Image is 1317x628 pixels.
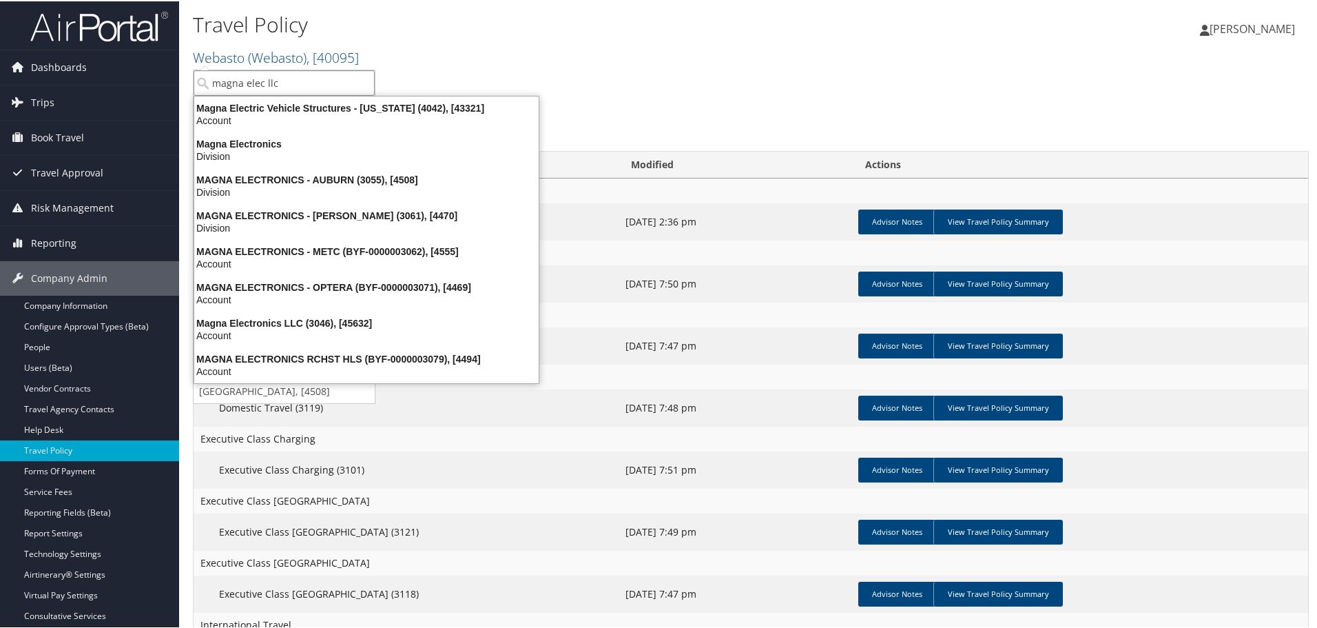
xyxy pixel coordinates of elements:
div: Account [186,292,547,305]
a: [PERSON_NAME] [1200,7,1309,48]
td: [DATE] 7:51 pm [619,450,853,487]
td: [DATE] 7:47 pm [619,574,853,611]
a: View Travel Policy Summary [933,208,1063,233]
span: Dashboards [31,49,87,83]
td: Executive Class [GEOGRAPHIC_DATA] (3121) [194,512,619,549]
td: Executive Class [GEOGRAPHIC_DATA] [194,487,1308,512]
a: MAGNA ELECTRONICS - [GEOGRAPHIC_DATA], [4508] [194,366,375,402]
a: Advisor Notes [858,332,936,357]
div: MAGNA ELECTRONICS - METC (BYF-0000003062), [4555] [186,244,547,256]
td: [DATE] 7:47 pm [619,326,853,363]
a: View Travel Policy Summary [933,580,1063,605]
div: MAGNA ELECTRONICS - AUBURN (3055), [4508] [186,172,547,185]
a: View Travel Policy Summary [933,518,1063,543]
td: Executive Class Charging (3101) [194,450,619,487]
td: Default Travel Class [PERSON_NAME] [194,239,1308,264]
a: Advisor Notes [858,394,936,419]
td: Executive Class [GEOGRAPHIC_DATA] (3118) [194,574,619,611]
a: Advisor Notes [858,270,936,295]
span: Book Travel [31,119,84,154]
div: MAGNA ELECTRONICS - [PERSON_NAME] (3061), [4470] [186,208,547,221]
span: Reporting [31,225,76,259]
input: Search Accounts [194,69,375,94]
div: Magna Electronics LLC (3046), [45632] [186,316,547,328]
a: Advisor Notes [858,208,936,233]
a: Advisor Notes [858,456,936,481]
a: View Travel Policy Summary [933,456,1063,481]
span: [PERSON_NAME] [1210,20,1295,35]
td: Executive Class Charging [194,425,1308,450]
div: Account [186,364,547,376]
div: Account [186,328,547,341]
td: Executive Class [GEOGRAPHIC_DATA] [194,549,1308,574]
div: Division [186,149,547,161]
h1: Travel Policy [193,9,937,38]
a: View Travel Policy Summary [933,394,1063,419]
span: Risk Management [31,190,114,224]
td: Default Travel Class Charging [194,177,1308,202]
a: Advisor Notes [858,580,936,605]
span: Trips [31,84,54,119]
td: [DATE] 2:36 pm [619,202,853,239]
div: Magna Electronics [186,136,547,149]
div: MAGNA ELECTRONICS RCHST HLS (BYF-0000003079), [4494] [186,352,547,364]
img: airportal-logo.png [30,9,168,41]
td: [DATE] 7:50 pm [619,264,853,301]
td: Default Travel Class [GEOGRAPHIC_DATA] [194,301,1308,326]
th: Modified: activate to sort column ascending [619,150,853,177]
td: Domestic Travel [194,363,1308,388]
a: View Travel Policy Summary [933,270,1063,295]
div: MAGNA ELECTRONICS - OPTERA (BYF-0000003071), [4469] [186,280,547,292]
a: Advisor Notes [858,518,936,543]
div: Division [186,185,547,197]
span: ( Webasto ) [248,47,307,65]
td: Domestic Travel (3119) [194,388,619,425]
div: Account [186,113,547,125]
div: Magna Electric Vehicle Structures - [US_STATE] (4042), [43321] [186,101,547,113]
span: , [ 40095 ] [307,47,359,65]
span: Travel Approval [31,154,103,189]
td: [DATE] 7:49 pm [619,512,853,549]
a: View Travel Policy Summary [933,332,1063,357]
a: Webasto [193,47,359,65]
span: Company Admin [31,260,107,294]
th: Actions [853,150,1308,177]
div: Account [186,256,547,269]
td: [DATE] 7:48 pm [619,388,853,425]
div: Division [186,221,547,233]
